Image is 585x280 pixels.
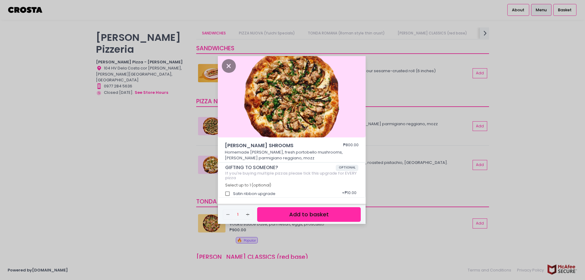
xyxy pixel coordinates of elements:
p: Homemade [PERSON_NAME], fresh portobello mushrooms, [PERSON_NAME] parmigiano reggiano, mozz [225,149,359,161]
div: + ₱10.00 [340,188,358,200]
span: [PERSON_NAME] SHROOMS [225,142,325,149]
div: ₱800.00 [343,142,359,149]
span: Select up to 1 (optional) [225,183,271,188]
span: OPTIONAL [336,165,359,171]
span: GIFTING TO SOMEONE? [225,165,336,170]
img: SALCICCIA SHROOMS [218,55,366,137]
button: Add to basket [257,207,361,222]
div: If you're buying multiple pizzas please tick this upgrade for EVERY pizza [225,171,359,180]
button: Close [222,62,236,69]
